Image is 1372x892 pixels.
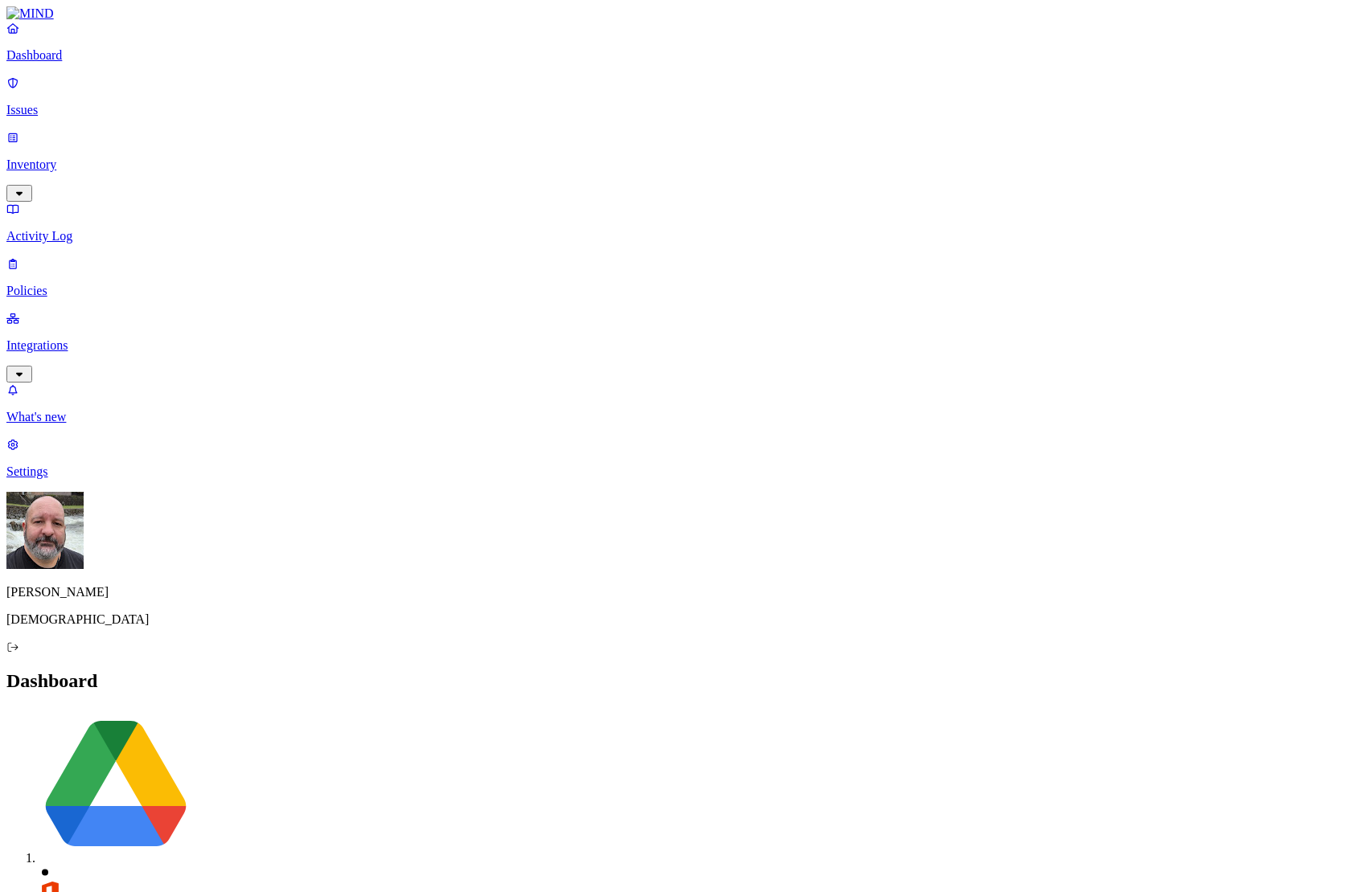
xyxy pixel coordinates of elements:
[6,256,1366,298] a: Policies
[6,437,1366,479] a: Settings
[39,708,193,862] img: svg%3e
[6,202,1366,243] a: Activity Log
[6,612,1366,627] p: [DEMOGRAPHIC_DATA]
[6,338,1366,353] p: Integrations
[6,103,1366,117] p: Issues
[6,383,1366,424] a: What's new
[6,670,1366,692] h2: Dashboard
[6,311,1366,380] a: Integrations
[6,48,1366,63] p: Dashboard
[6,76,1366,117] a: Issues
[6,229,1366,243] p: Activity Log
[6,464,1366,479] p: Settings
[6,130,1366,199] a: Inventory
[6,410,1366,424] p: What's new
[6,492,84,569] img: Ben Goodstein
[6,21,1366,63] a: Dashboard
[6,585,1366,599] p: [PERSON_NAME]
[6,158,1366,172] p: Inventory
[6,6,54,21] img: MIND
[6,284,1366,298] p: Policies
[6,6,1366,21] a: MIND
